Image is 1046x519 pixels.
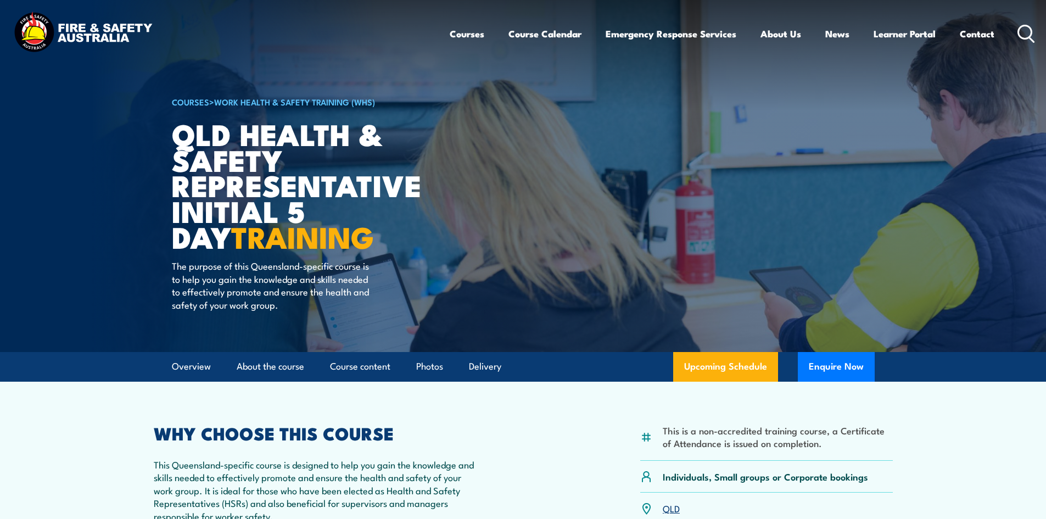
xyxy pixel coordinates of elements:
a: About the course [237,352,304,381]
a: QLD [663,501,680,515]
p: Individuals, Small groups or Corporate bookings [663,470,868,483]
a: Contact [960,19,994,48]
h2: WHY CHOOSE THIS COURSE [154,425,474,440]
button: Enquire Now [798,352,875,382]
a: Course Calendar [508,19,581,48]
h6: > [172,95,443,108]
a: Upcoming Schedule [673,352,778,382]
a: Learner Portal [874,19,936,48]
a: COURSES [172,96,209,108]
a: Course content [330,352,390,381]
a: Delivery [469,352,501,381]
a: Work Health & Safety Training (WHS) [214,96,375,108]
li: This is a non-accredited training course, a Certificate of Attendance is issued on completion. [663,424,893,450]
a: Photos [416,352,443,381]
h1: QLD Health & Safety Representative Initial 5 Day [172,121,443,249]
a: About Us [760,19,801,48]
a: Emergency Response Services [606,19,736,48]
a: Overview [172,352,211,381]
strong: TRAINING [231,213,374,259]
a: News [825,19,849,48]
a: Courses [450,19,484,48]
p: The purpose of this Queensland-specific course is to help you gain the knowledge and skills neede... [172,259,372,311]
